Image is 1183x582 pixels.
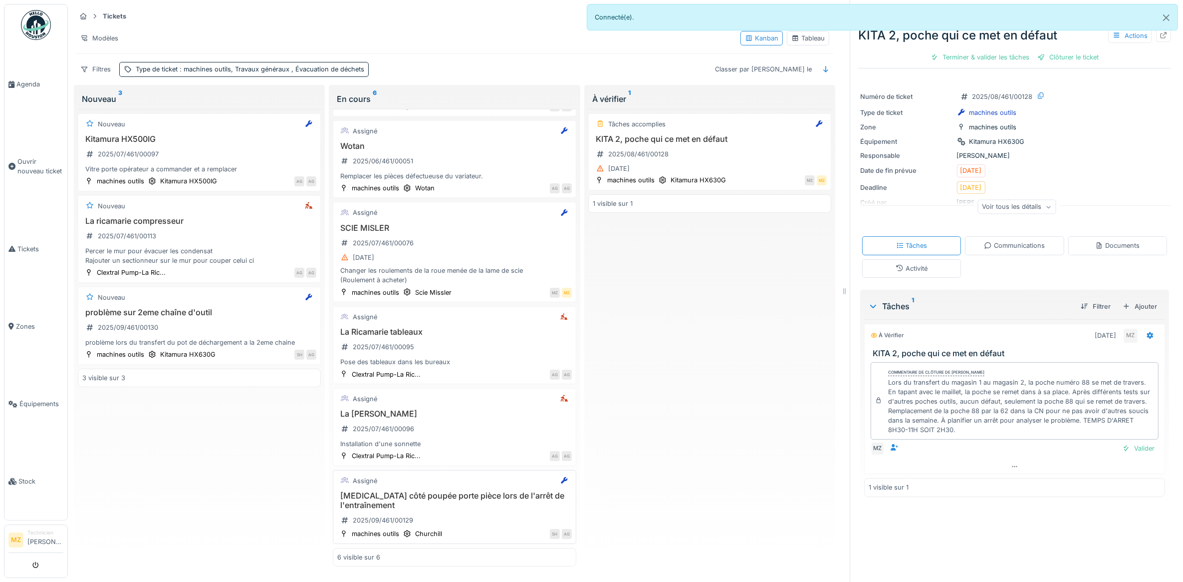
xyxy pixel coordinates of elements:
div: AG [294,268,304,278]
div: AG [306,268,316,278]
div: AG [550,451,560,461]
h3: [MEDICAL_DATA] côté poupée porte pièce lors de l'arrêt de l'entraînement [337,491,571,510]
div: 2025/07/461/00095 [353,342,414,352]
div: En cours [337,93,572,105]
h3: SCIE MISLER [337,223,571,233]
div: Assigné [353,208,377,217]
div: MZ [550,288,560,298]
div: À vérifier [592,93,827,105]
div: Documents [1095,241,1140,250]
div: Modèles [76,31,123,45]
div: Nouveau [98,119,125,129]
h3: La Ricamarie tableaux [337,327,571,337]
div: 2025/07/461/00096 [353,424,414,434]
div: Clextral Pump-La Ric... [352,370,421,379]
div: Classer par [PERSON_NAME] le [710,62,816,76]
div: machines outils [352,529,399,539]
div: AG [550,183,560,193]
div: 2025/08/461/00128 [608,149,669,159]
div: Actions [1108,28,1152,43]
sup: 3 [118,93,122,105]
div: Clextral Pump-La Ric... [352,451,421,461]
div: Tâches accomplies [608,119,666,129]
a: Tickets [4,210,67,288]
h3: Kitamura HX500IG [82,134,316,144]
div: Tableau [791,33,825,43]
div: Assigné [353,394,377,404]
div: AG [306,176,316,186]
div: machines outils [97,350,144,359]
div: Pose des tableaux dans les bureaux [337,357,571,367]
div: KITA 2, poche qui ce met en défaut [858,26,1171,44]
div: AG [562,451,572,461]
h3: La [PERSON_NAME] [337,409,571,419]
div: Changer les roulements de la roue menée de la lame de scie (Roulement à acheter) [337,266,571,285]
h3: KITA 2, poche qui ce met en défaut [873,349,1161,358]
div: [DATE] [1095,331,1116,340]
div: AG [550,370,560,380]
div: Communications [984,241,1045,250]
div: Valider [1118,442,1159,455]
div: MZ [871,442,885,456]
span: Agenda [16,79,63,89]
div: AG [294,176,304,186]
div: Assigné [353,476,377,486]
div: 1 visible sur 1 [869,483,909,492]
div: Type de ticket [136,64,364,74]
li: MZ [8,533,23,548]
a: MZ Technicien[PERSON_NAME] [8,529,63,553]
div: Wotan [415,183,435,193]
div: Remplacer les pièces défectueuse du variateur. [337,171,571,181]
h3: La ricamarie compresseur [82,216,316,226]
div: 2025/09/461/00129 [353,516,413,525]
div: Technicien [27,529,63,537]
span: Ouvrir nouveau ticket [17,157,63,176]
div: Nouveau [82,93,317,105]
a: Équipements [4,365,67,443]
div: Vitre porte opérateur a commander et a remplacer [82,164,316,174]
div: Terminer & valider les tâches [927,50,1033,64]
div: machines outils [97,176,144,186]
div: Activité [896,264,928,273]
div: [DATE] [960,166,982,175]
div: 2025/06/461/00051 [353,156,413,166]
span: Équipements [19,399,63,409]
div: [PERSON_NAME] [860,151,1169,160]
div: Ajouter [1119,300,1161,313]
div: Deadline [860,183,953,192]
div: Connecté(e). [587,4,1179,30]
div: Assigné [353,126,377,136]
div: 2025/07/461/00097 [98,149,159,159]
div: Kitamura HX630G [160,350,216,359]
div: Responsable [860,151,953,160]
h3: Wotan [337,141,571,151]
div: Commentaire de clôture de [PERSON_NAME] [888,369,984,376]
div: 2025/07/461/00076 [353,238,414,248]
div: Assigné [353,312,377,322]
div: AG [562,183,572,193]
h3: KITA 2, poche qui ce met en défaut [593,134,827,144]
div: [DATE] [960,183,982,192]
div: AG [562,529,572,539]
div: Tâches [868,300,1073,312]
div: [DATE] [608,164,630,173]
div: Filtres [76,62,115,76]
div: machines outils [969,122,1017,132]
div: Nouveau [98,293,125,302]
div: Kanban [745,33,778,43]
div: Filtrer [1077,300,1115,313]
div: Clôturer le ticket [1033,50,1103,64]
div: Tâches [896,241,928,250]
div: 6 visible sur 6 [337,553,380,562]
div: Nouveau [98,201,125,211]
div: SH [550,529,560,539]
div: [DATE] [353,253,374,262]
div: Clextral Pump-La Ric... [97,268,166,277]
span: : machines outils, Travaux généraux , Évacuation de déchets [178,65,364,73]
div: Voir tous les détails [977,200,1056,214]
a: Zones [4,288,67,365]
button: Close [1155,4,1178,31]
div: Équipement [860,137,953,146]
li: [PERSON_NAME] [27,529,63,551]
sup: 1 [628,93,631,105]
